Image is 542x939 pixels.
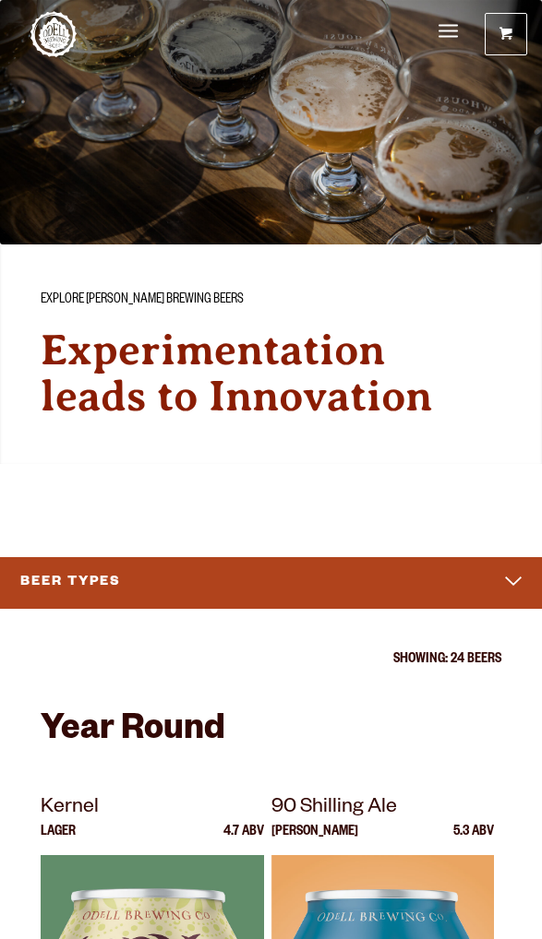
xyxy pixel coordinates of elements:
span: Beer Types [20,576,121,590]
p: Kernel [41,792,263,826]
h2: Experimentation leads to Innovation [41,327,501,420]
a: Menu [439,13,458,52]
span: Explore [PERSON_NAME] Brewing Beers [41,289,244,313]
p: Showing: 24 Beers [41,653,501,668]
a: Odell Home [30,11,77,57]
p: [PERSON_NAME] [271,826,358,855]
p: 90 Shilling Ale [271,792,494,826]
h2: Year Round [41,712,501,753]
p: 4.7 ABV [223,826,264,855]
p: Lager [41,826,76,855]
button: Beer Types [15,565,527,601]
p: 5.3 ABV [453,826,494,855]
